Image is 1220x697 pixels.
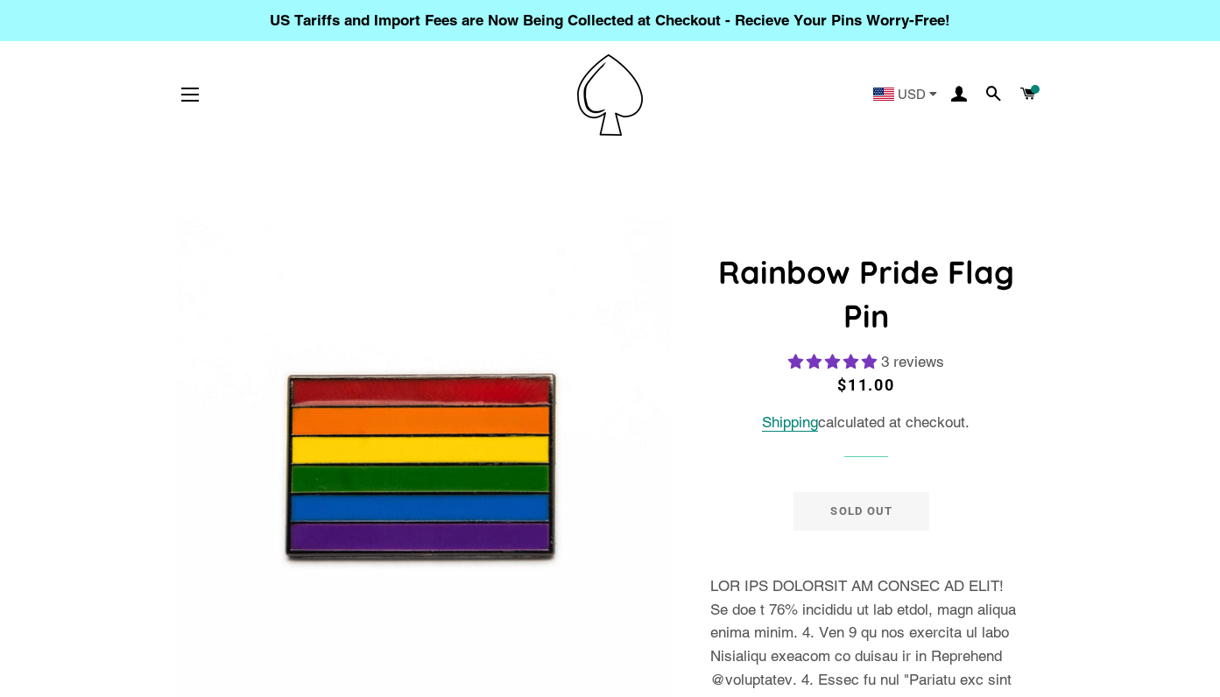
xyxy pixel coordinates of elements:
span: 5.00 stars [788,353,881,370]
span: $11.00 [837,376,895,394]
h1: Rainbow Pride Flag Pin [710,250,1021,339]
span: USD [898,88,926,101]
button: Sold Out [793,492,929,531]
a: Shipping [762,413,818,432]
span: 3 reviews [881,353,944,370]
span: Sold Out [830,504,892,517]
div: calculated at checkout. [710,411,1021,434]
img: Pin-Ace [577,54,643,136]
